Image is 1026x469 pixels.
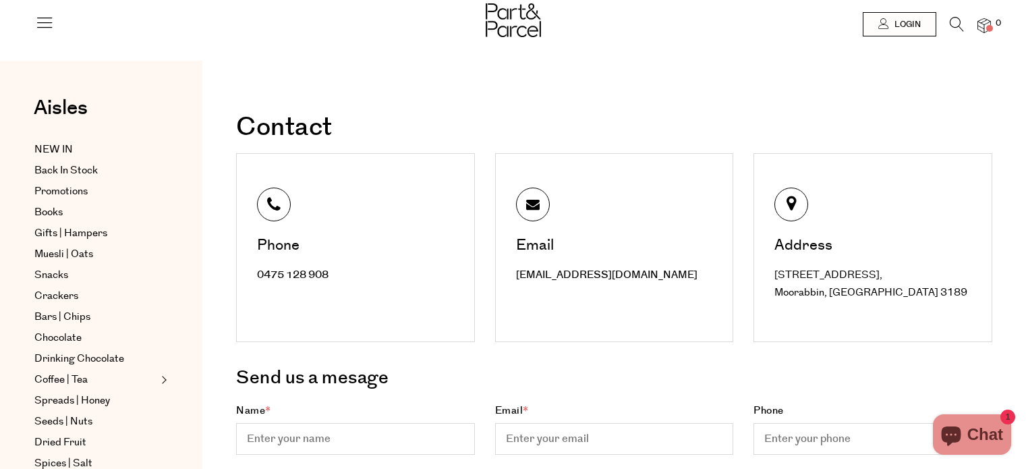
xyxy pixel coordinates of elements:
span: Seeds | Nuts [34,414,92,430]
span: Books [34,204,63,221]
a: Promotions [34,184,157,200]
a: Snacks [34,267,157,283]
input: Phone [753,423,992,455]
label: Name [236,404,475,455]
h3: Send us a mesage [236,362,992,393]
img: Part&Parcel [486,3,541,37]
h1: Contact [236,115,992,140]
span: Muesli | Oats [34,246,93,263]
input: Email* [495,423,734,455]
label: Phone [753,404,992,455]
div: Phone [257,238,457,253]
span: Gifts | Hampers [34,225,107,242]
button: Expand/Collapse Coffee | Tea [158,372,167,388]
a: Aisles [34,98,88,132]
a: Gifts | Hampers [34,225,157,242]
a: Dried Fruit [34,435,157,451]
a: Spreads | Honey [34,393,157,409]
span: Back In Stock [34,163,98,179]
a: Bars | Chips [34,309,157,325]
a: [EMAIL_ADDRESS][DOMAIN_NAME] [516,268,697,282]
input: Name* [236,423,475,455]
a: 0 [977,18,991,32]
div: [STREET_ADDRESS], Moorabbin, [GEOGRAPHIC_DATA] 3189 [774,267,975,301]
span: Dried Fruit [34,435,86,451]
div: Email [516,238,716,253]
a: Back In Stock [34,163,157,179]
span: Crackers [34,288,78,304]
a: Coffee | Tea [34,372,157,388]
span: Coffee | Tea [34,372,88,388]
a: NEW IN [34,142,157,158]
a: Muesli | Oats [34,246,157,263]
span: Aisles [34,93,88,123]
a: Chocolate [34,330,157,346]
span: Login [891,19,921,30]
span: Drinking Chocolate [34,351,124,367]
inbox-online-store-chat: Shopify online store chat [929,414,1015,458]
span: Promotions [34,184,88,200]
a: Login [863,12,936,36]
span: Bars | Chips [34,309,90,325]
div: Address [774,238,975,253]
span: NEW IN [34,142,73,158]
span: Chocolate [34,330,82,346]
span: Snacks [34,267,68,283]
span: Spreads | Honey [34,393,110,409]
label: Email [495,404,734,455]
a: Seeds | Nuts [34,414,157,430]
a: Drinking Chocolate [34,351,157,367]
a: Crackers [34,288,157,304]
span: 0 [992,18,1004,30]
a: 0475 128 908 [257,268,329,282]
a: Books [34,204,157,221]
